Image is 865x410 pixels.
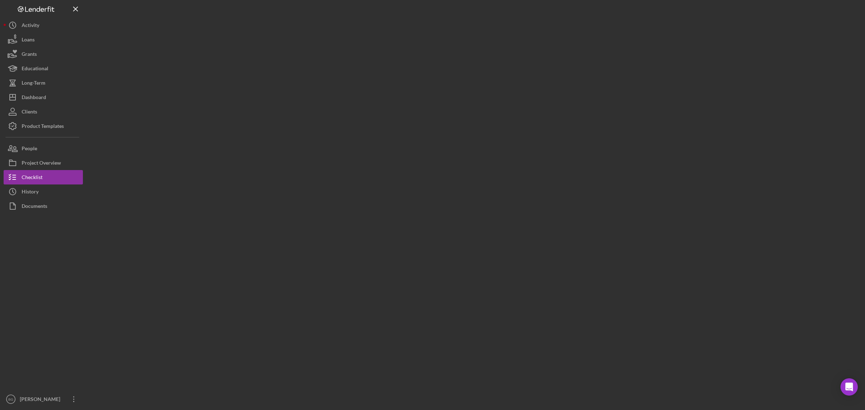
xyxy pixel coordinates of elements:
[840,378,858,396] div: Open Intercom Messenger
[4,76,83,90] button: Long-Term
[22,141,37,157] div: People
[4,392,83,406] button: BG[PERSON_NAME]
[22,184,39,201] div: History
[22,156,61,172] div: Project Overview
[22,119,64,135] div: Product Templates
[22,170,43,186] div: Checklist
[4,61,83,76] button: Educational
[4,90,83,104] button: Dashboard
[8,397,13,401] text: BG
[22,61,48,77] div: Educational
[4,104,83,119] button: Clients
[4,32,83,47] button: Loans
[18,392,65,408] div: [PERSON_NAME]
[22,18,39,34] div: Activity
[22,32,35,49] div: Loans
[22,104,37,121] div: Clients
[22,76,45,92] div: Long-Term
[4,156,83,170] button: Project Overview
[22,199,47,215] div: Documents
[22,47,37,63] div: Grants
[4,18,83,32] button: Activity
[4,170,83,184] button: Checklist
[22,90,46,106] div: Dashboard
[4,184,83,199] button: History
[4,199,83,213] button: Documents
[4,119,83,133] button: Product Templates
[4,47,83,61] button: Grants
[4,141,83,156] button: People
